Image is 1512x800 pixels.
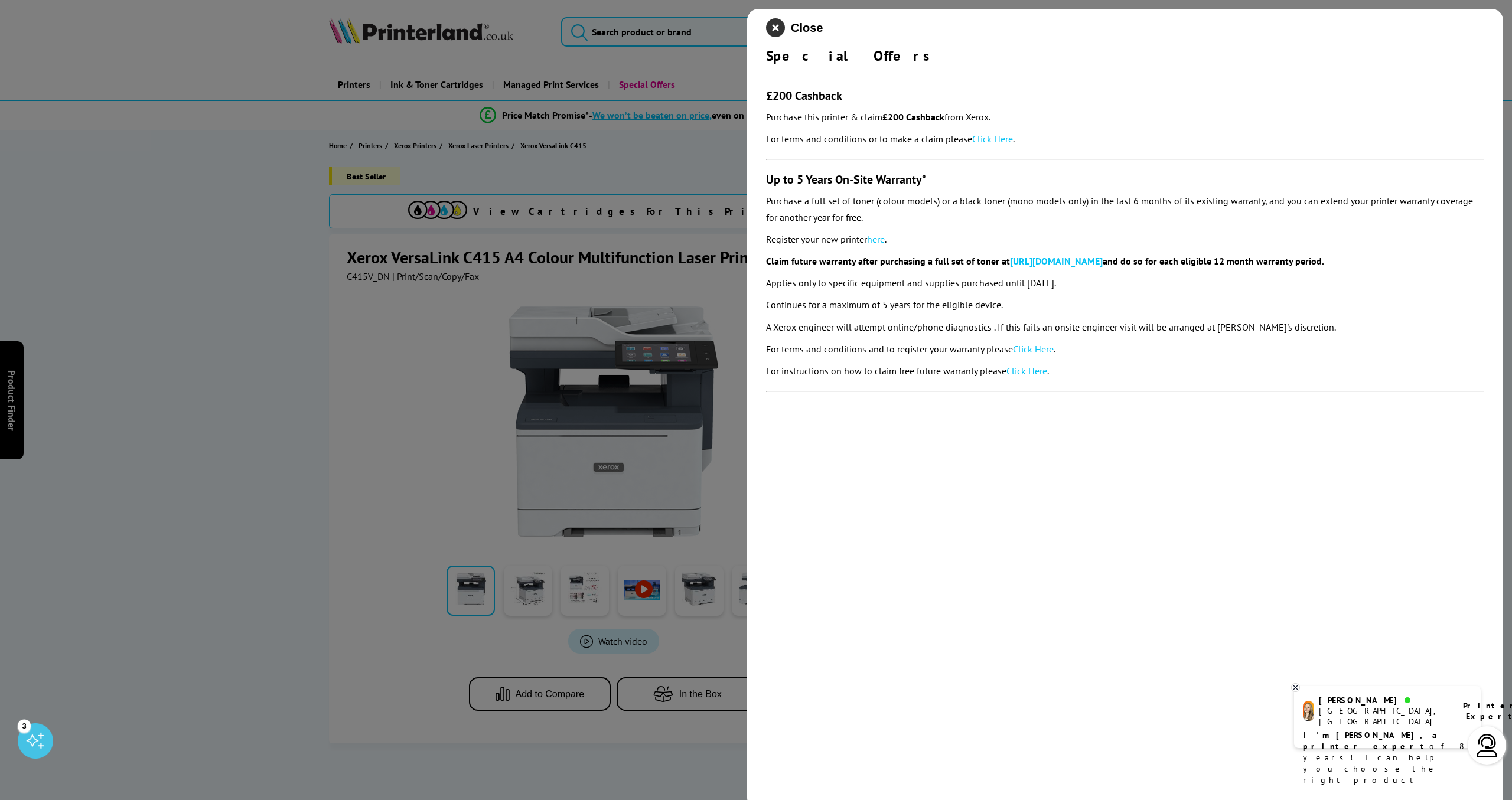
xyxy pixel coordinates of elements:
[766,255,1324,267] strong: Claim future warranty after purchasing a full set of toner at and do so for each eligible 12 mont...
[18,719,31,732] div: 3
[1303,730,1472,786] p: of 8 years! I can help you choose the right product
[766,131,1484,147] p: For terms and conditions or to make a claim please .
[791,21,823,35] span: Close
[1319,706,1448,727] div: [GEOGRAPHIC_DATA], [GEOGRAPHIC_DATA]
[766,109,1484,125] p: Purchase this printer & claim from Xerox.
[867,233,885,245] a: here
[766,172,1484,187] h3: Up to 5 Years On-Site Warranty*
[972,133,1013,145] a: Click Here
[1013,343,1054,355] a: Click Here
[766,88,1484,103] h3: £200 Cashback
[766,231,1484,247] p: Register your new printer .
[766,363,1484,379] p: For instructions on how to claim free future warranty please .
[766,297,1484,313] p: Continues for a maximum of 5 years for the eligible device.
[766,341,1484,357] p: For terms and conditions and to register your warranty please .
[1475,734,1499,757] img: user-headset-light.svg
[1319,695,1448,706] div: [PERSON_NAME]
[1010,255,1103,267] a: [URL][DOMAIN_NAME]
[766,193,1484,225] p: Purchase a full set of toner (colour models) or a black toner (mono models only) in the last 6 mo...
[1006,365,1047,377] a: Click Here
[1303,701,1314,721] img: amy-livechat.png
[766,18,823,37] button: close modal
[766,275,1484,291] p: Applies only to specific equipment and supplies purchased until [DATE].
[766,319,1484,335] p: A Xerox engineer will attempt online/phone diagnostics . If this fails an onsite engineer visit w...
[766,47,1484,65] div: Special Offers
[882,111,944,123] strong: £200 Cashback
[1303,730,1441,752] b: I'm [PERSON_NAME], a printer expert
